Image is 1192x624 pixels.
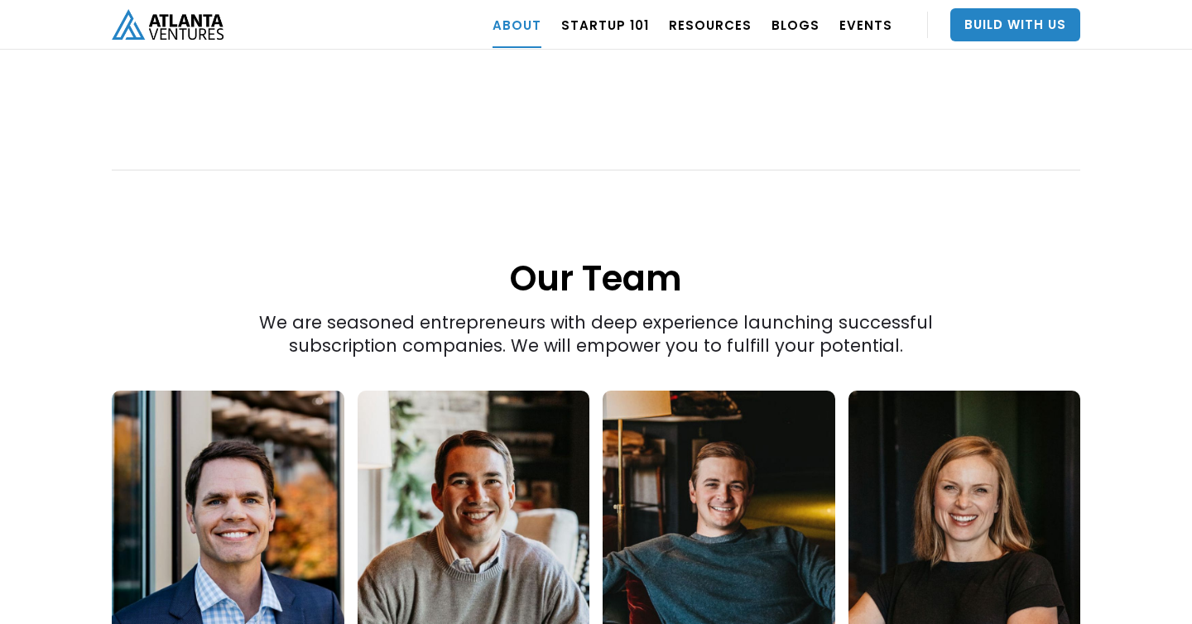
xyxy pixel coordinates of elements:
a: EVENTS [839,2,892,48]
a: ABOUT [493,2,541,48]
h1: Our Team [112,172,1080,302]
div: We are seasoned entrepreneurs with deep experience launching successful subscription companies. W... [209,54,983,358]
a: BLOGS [771,2,819,48]
a: Startup 101 [561,2,649,48]
a: RESOURCES [669,2,752,48]
a: Build With Us [950,8,1080,41]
